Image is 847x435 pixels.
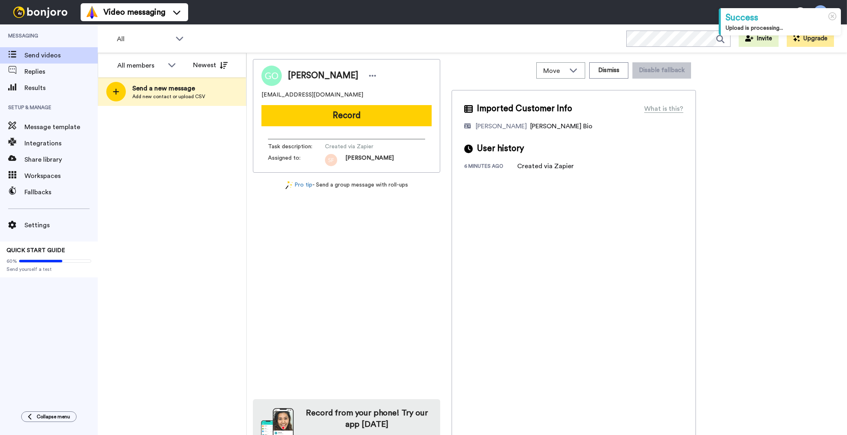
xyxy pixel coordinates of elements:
[132,93,205,100] span: Add new contact or upload CSV
[24,51,98,60] span: Send videos
[117,61,164,70] div: All members
[268,143,325,151] span: Task description :
[285,181,312,189] a: Pro tip
[787,31,834,47] button: Upgrade
[132,83,205,93] span: Send a new message
[726,24,836,32] div: Upload is processing...
[24,83,98,93] span: Results
[117,34,171,44] span: All
[7,266,91,272] span: Send yourself a test
[476,121,527,131] div: [PERSON_NAME]
[644,104,683,114] div: What is this?
[345,154,394,166] span: [PERSON_NAME]
[253,181,440,189] div: - Send a group message with roll-ups
[7,248,65,253] span: QUICK START GUIDE
[37,413,70,420] span: Collapse menu
[268,154,325,166] span: Assigned to:
[24,138,98,148] span: Integrations
[24,155,98,165] span: Share library
[543,66,565,76] span: Move
[24,67,98,77] span: Replies
[302,407,432,430] h4: Record from your phone! Try our app [DATE]
[24,171,98,181] span: Workspaces
[477,143,524,155] span: User history
[632,62,691,79] button: Disable fallback
[103,7,165,18] span: Video messaging
[288,70,358,82] span: [PERSON_NAME]
[285,181,293,189] img: magic-wand.svg
[477,103,572,115] span: Imported Customer Info
[86,6,99,19] img: vm-color.svg
[261,66,282,86] img: Image of Genelle Oliver
[530,123,592,130] span: [PERSON_NAME] Bio
[325,154,337,166] img: sf.png
[726,11,836,24] div: Success
[10,7,71,18] img: bj-logo-header-white.svg
[517,161,574,171] div: Created via Zapier
[24,187,98,197] span: Fallbacks
[21,411,77,422] button: Collapse menu
[7,258,17,264] span: 60%
[325,143,402,151] span: Created via Zapier
[464,163,517,171] div: 6 minutes ago
[589,62,628,79] button: Dismiss
[739,31,779,47] button: Invite
[24,122,98,132] span: Message template
[187,57,234,73] button: Newest
[261,91,363,99] span: [EMAIL_ADDRESS][DOMAIN_NAME]
[24,220,98,230] span: Settings
[261,105,432,126] button: Record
